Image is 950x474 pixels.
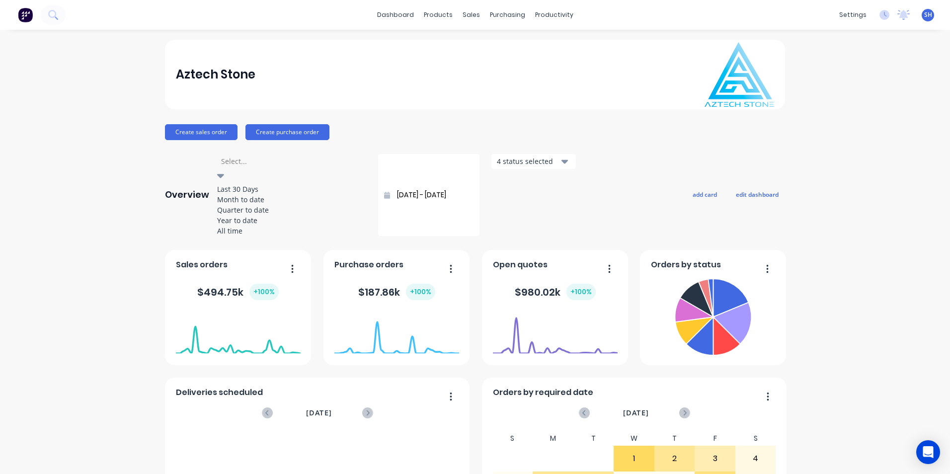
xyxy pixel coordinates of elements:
div: 1 [614,446,654,471]
div: Month to date [217,194,366,205]
div: $ 494.75k [197,284,279,300]
span: [DATE] [306,407,332,418]
span: [DATE] [623,407,649,418]
div: Aztech Stone [176,65,255,84]
div: 4 [736,446,776,471]
div: $ 187.86k [358,284,435,300]
button: Create sales order [165,124,237,140]
div: All time [217,226,366,236]
div: F [695,431,735,446]
button: Create purchase order [245,124,329,140]
button: 4 status selected [491,154,576,169]
button: edit dashboard [729,188,785,201]
div: Open Intercom Messenger [916,440,940,464]
span: Sales orders [176,259,228,271]
div: 2 [655,446,695,471]
div: + 100 % [566,284,596,300]
div: T [573,431,614,446]
span: Deliveries scheduled [176,387,263,398]
div: 4 status selected [497,156,559,166]
img: Factory [18,7,33,22]
div: 3 [695,446,735,471]
div: settings [834,7,871,22]
img: Aztech Stone [705,42,774,107]
a: dashboard [372,7,419,22]
div: S [735,431,776,446]
div: + 100 % [406,284,435,300]
span: SH [924,10,932,19]
span: Purchase orders [334,259,403,271]
div: products [419,7,458,22]
div: W [614,431,654,446]
div: sales [458,7,485,22]
div: Last 30 Days [217,184,366,194]
span: Orders by status [651,259,721,271]
button: add card [686,188,723,201]
div: M [533,431,573,446]
div: S [492,431,533,446]
div: productivity [530,7,578,22]
div: purchasing [485,7,530,22]
div: T [654,431,695,446]
div: Year to date [217,215,366,226]
div: + 100 % [249,284,279,300]
div: $ 980.02k [515,284,596,300]
span: Open quotes [493,259,548,271]
div: Overview [165,185,209,205]
div: Quarter to date [217,205,366,215]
